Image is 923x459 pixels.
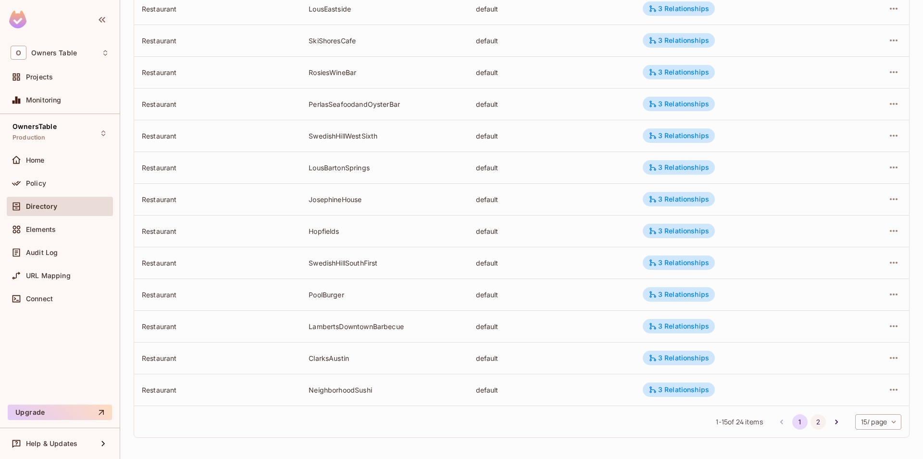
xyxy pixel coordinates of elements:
[309,4,460,13] div: LousEastside
[9,11,26,28] img: SReyMgAAAABJRU5ErkJggg==
[476,227,627,236] div: default
[142,354,293,363] div: Restaurant
[476,354,627,363] div: default
[309,385,460,395] div: NeighborhoodSushi
[476,68,627,77] div: default
[26,226,56,233] span: Elements
[829,414,844,430] button: Go to next page
[476,100,627,109] div: default
[142,258,293,268] div: Restaurant
[26,156,45,164] span: Home
[142,68,293,77] div: Restaurant
[142,36,293,45] div: Restaurant
[142,227,293,236] div: Restaurant
[309,100,460,109] div: PerlasSeafoodandOysterBar
[476,290,627,299] div: default
[649,163,709,172] div: 3 Relationships
[649,36,709,45] div: 3 Relationships
[309,322,460,331] div: LambertsDowntownBarbecue
[476,258,627,268] div: default
[26,295,53,303] span: Connect
[142,100,293,109] div: Restaurant
[12,123,57,130] span: OwnersTable
[811,414,826,430] button: Go to page 2
[792,414,808,430] button: page 1
[26,440,77,447] span: Help & Updates
[649,385,709,394] div: 3 Relationships
[12,134,46,141] span: Production
[309,36,460,45] div: SkiShoresCafe
[26,96,62,104] span: Monitoring
[26,272,71,280] span: URL Mapping
[476,385,627,395] div: default
[309,354,460,363] div: ClarksAustin
[855,414,901,430] div: 15 / page
[649,131,709,140] div: 3 Relationships
[649,227,709,235] div: 3 Relationships
[649,258,709,267] div: 3 Relationships
[142,385,293,395] div: Restaurant
[309,68,460,77] div: RosiesWineBar
[309,131,460,140] div: SwedishHillWestSixth
[773,414,846,430] nav: pagination navigation
[309,258,460,268] div: SwedishHillSouthFirst
[649,68,709,76] div: 3 Relationships
[476,131,627,140] div: default
[8,405,112,420] button: Upgrade
[649,100,709,108] div: 3 Relationships
[142,4,293,13] div: Restaurant
[716,417,762,427] span: 1 - 15 of 24 items
[649,4,709,13] div: 3 Relationships
[476,4,627,13] div: default
[476,195,627,204] div: default
[142,131,293,140] div: Restaurant
[309,227,460,236] div: Hopfields
[476,163,627,172] div: default
[649,195,709,204] div: 3 Relationships
[11,46,26,60] span: O
[142,163,293,172] div: Restaurant
[26,203,57,210] span: Directory
[142,195,293,204] div: Restaurant
[26,249,58,256] span: Audit Log
[142,290,293,299] div: Restaurant
[476,36,627,45] div: default
[649,290,709,299] div: 3 Relationships
[26,179,46,187] span: Policy
[309,163,460,172] div: LousBartonSprings
[649,354,709,362] div: 3 Relationships
[142,322,293,331] div: Restaurant
[26,73,53,81] span: Projects
[649,322,709,331] div: 3 Relationships
[309,195,460,204] div: JosephineHouse
[309,290,460,299] div: PoolBurger
[476,322,627,331] div: default
[31,49,77,57] span: Workspace: Owners Table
